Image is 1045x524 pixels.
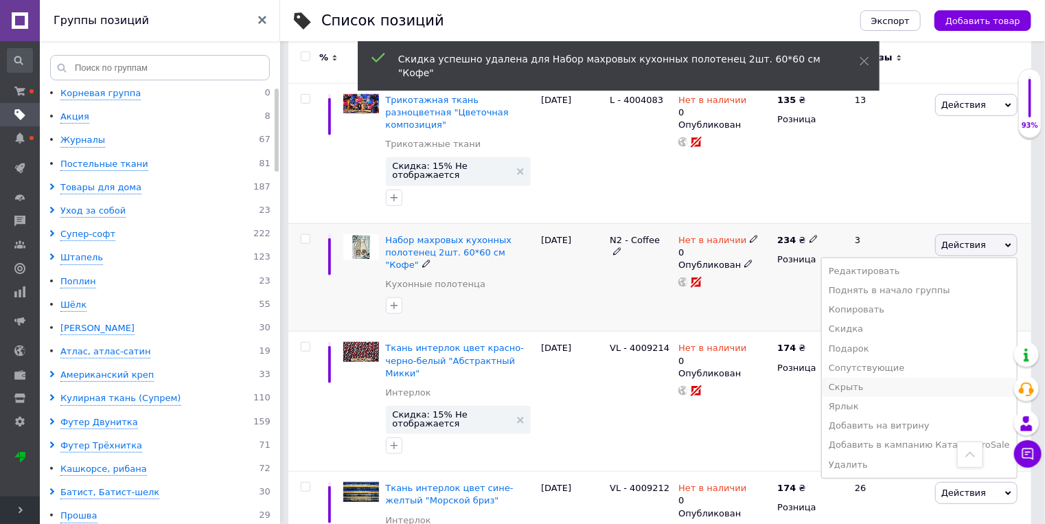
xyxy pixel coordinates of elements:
[847,83,932,223] div: 13
[60,181,141,194] div: Товары для дома
[777,253,843,266] div: Розница
[386,235,512,270] a: Набор махровых кухонных полотенец 2шт. 60*60 см "Кофе"
[538,332,606,472] div: [DATE]
[822,262,1017,281] li: Редактировать
[386,387,431,399] a: Интерлок
[343,234,379,261] img: Набор махровых кухонных полотенец 2шт. 60*60 см "Кофе"
[386,343,525,378] a: Ткань интерлок цвет красно-черно-белый "Абстрактный Микки"
[398,52,825,80] div: Скидка успешно удалена для Набор махровых кухонных полотенец 2шт. 60*60 см "Кофе"
[386,95,509,130] a: Трикотажная ткань разноцветная "Цветочная композиция"
[343,94,379,114] img: Трикотажная ткань разноцветная "Цветочная композиция"
[259,322,271,335] span: 30
[777,235,796,245] b: 234
[259,510,271,523] span: 29
[860,10,921,31] button: Экспорт
[60,158,148,171] div: Постельные ткани
[777,234,818,247] div: ₴
[610,235,660,245] span: N2 - Coffee
[777,501,843,514] div: Розница
[253,181,271,194] span: 187
[253,251,271,264] span: 123
[265,87,271,100] span: 0
[777,343,796,353] b: 174
[343,482,379,502] img: Ткань интерлок цвет сине-желтый "Морской бриз"
[259,205,271,218] span: 23
[678,483,746,497] span: Нет в наличии
[847,223,932,332] div: 3
[777,113,843,126] div: Розница
[1019,121,1041,130] div: 93%
[259,486,271,499] span: 30
[610,95,663,105] span: L - 4004083
[822,319,1017,339] li: Скидка
[777,95,796,105] b: 135
[60,416,138,429] div: Футер Двунитка
[871,16,910,26] span: Экспорт
[777,94,805,106] div: ₴
[60,111,89,124] div: Акция
[259,158,271,171] span: 81
[321,14,444,28] div: Список позиций
[259,463,271,476] span: 72
[50,55,270,80] input: Поиск по группам
[822,397,1017,416] li: Ярлык
[610,343,669,353] span: VL - 4009214
[60,440,142,453] div: Футер Трёхнитка
[60,322,135,335] div: [PERSON_NAME]
[60,205,126,218] div: Уход за собой
[777,482,805,494] div: ₴
[265,111,271,124] span: 8
[60,299,87,312] div: Шёлк
[259,275,271,288] span: 23
[945,16,1020,26] span: Добавить товар
[934,10,1031,31] button: Добавить товар
[259,440,271,453] span: 71
[60,87,141,100] div: Корневая группа
[777,483,796,493] b: 174
[678,95,746,109] span: Нет в наличии
[60,369,154,382] div: Американский креп
[538,223,606,332] div: [DATE]
[259,134,271,147] span: 67
[259,299,271,312] span: 55
[60,134,105,147] div: Журналы
[678,259,770,271] div: Опубликован
[1014,440,1042,468] button: Чат с покупателем
[678,234,759,259] div: 0
[259,345,271,358] span: 19
[678,367,770,380] div: Опубликован
[253,228,271,241] span: 222
[777,362,843,374] div: Розница
[941,100,986,110] span: Действия
[259,369,271,382] span: 33
[822,358,1017,378] li: Сопутствующие
[678,342,746,367] div: 0
[253,416,271,429] span: 159
[386,483,514,505] a: Ткань интерлок цвет сине-желтый "Морской бриз"
[822,378,1017,397] li: Скрыть
[678,482,746,507] div: 0
[777,342,805,354] div: ₴
[60,486,159,499] div: Батист, Батист-шелк
[386,138,481,150] a: Трикотажные ткани
[393,161,511,179] span: Скидка: 15% Не отображается
[60,345,150,358] div: Атлас, атлас-сатин
[393,410,511,428] span: Скидка: 15% Не отображается
[60,275,96,288] div: Поплин
[253,392,271,405] span: 110
[941,488,986,498] span: Действия
[538,83,606,223] div: [DATE]
[822,435,1017,455] li: Добавить в кампанию Каталог ProSale
[941,240,986,250] span: Действия
[822,281,1017,300] li: Поднять в начало группы
[822,339,1017,358] li: Подарок
[60,228,115,241] div: Супер-софт
[678,119,770,131] div: Опубликован
[678,94,746,119] div: 0
[386,278,486,291] a: Кухонные полотенца
[822,416,1017,435] li: Добавить на витрину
